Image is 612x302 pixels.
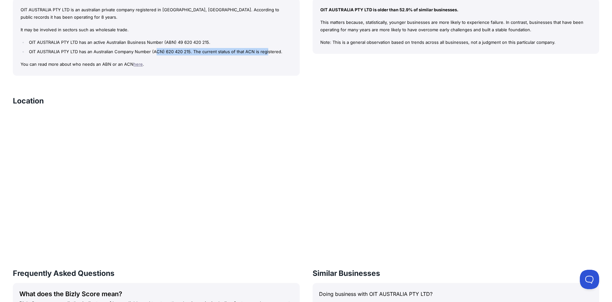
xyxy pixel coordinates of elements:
p: It may be involved in sectors such as wholesale trade. [21,26,292,34]
h3: Location [13,96,44,106]
p: OIT AUSTRALIA PTY LTD is an australian private company registered in [GEOGRAPHIC_DATA], [GEOGRAPH... [21,6,292,21]
p: You can read more about who needs an ABN or an ACN . [21,61,292,68]
iframe: Toggle Customer Support [580,270,599,289]
p: Doing business with OIT AUSTRALIA PTY LTD? [319,289,593,298]
h3: Similar Businesses [313,269,599,278]
p: OIT AUSTRALIA PTY LTD is older than 52.9% of similar businesses. [320,6,592,14]
p: This matters because, statistically, younger businesses are more likely to experience failure. In... [320,19,592,34]
li: OIT AUSTRALIA PTY LTD has an Australian Company Number (ACN) 620 420 215. The current status of t... [27,48,292,55]
li: OIT AUSTRALIA PTY LTD has an active Australian Business Number (ABN) 49 620 420 215. [27,39,292,46]
p: Note: This is a general observation based on trends across all businesses, not a judgment on this... [320,39,592,46]
a: here [133,62,143,67]
div: What does the Bizly Score mean? [19,289,293,298]
h3: Frequently Asked Questions [13,269,300,278]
